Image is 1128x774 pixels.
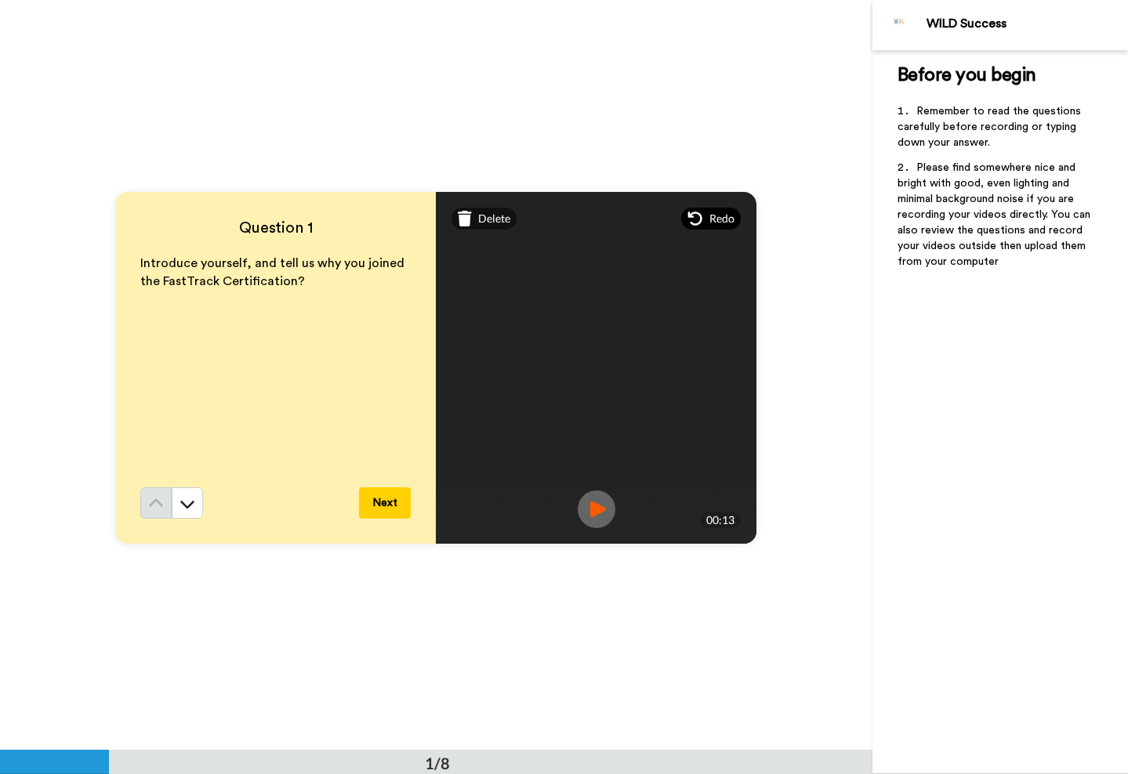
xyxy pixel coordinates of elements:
span: Delete [478,211,510,226]
div: Delete [452,208,517,230]
span: Remember to read the questions carefully before recording or typing down your answer. [898,106,1084,148]
img: Profile Image [881,6,919,44]
span: Redo [709,211,734,226]
div: WILD Success [927,16,1127,31]
span: Introduce yourself, and tell us why you joined the FastTrack Certification? [140,257,408,288]
img: ic_record_play.svg [578,490,615,528]
button: Next [359,487,411,519]
div: 1/8 [400,752,475,774]
div: 00:13 [700,512,741,528]
h4: Question 1 [140,217,411,239]
span: Before you begin [898,66,1036,85]
span: Please find somewhere nice and bright with good, even lighting and minimal background noise if yo... [898,162,1094,267]
div: Redo [681,208,741,230]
